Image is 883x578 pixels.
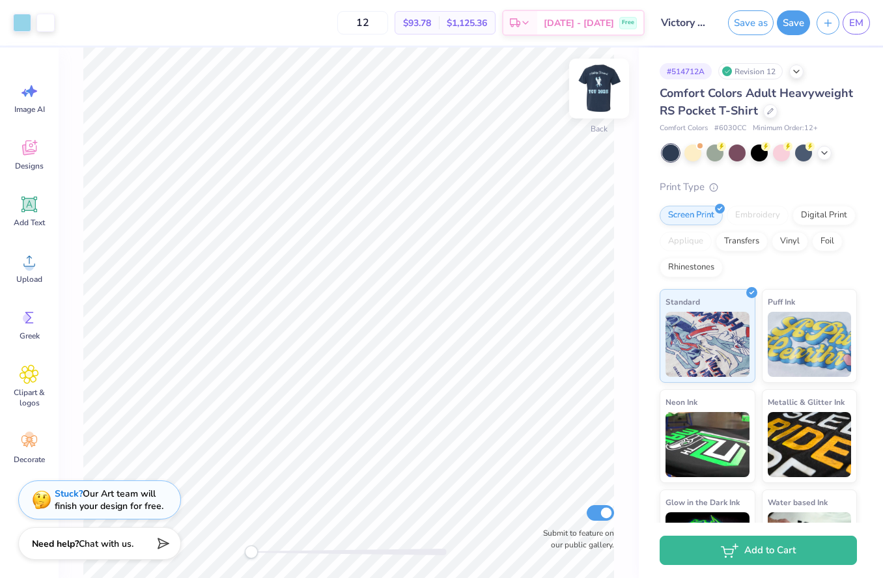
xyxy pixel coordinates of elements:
[812,232,843,251] div: Foil
[716,232,768,251] div: Transfers
[666,295,700,309] span: Standard
[666,495,740,509] span: Glow in the Dark Ink
[55,488,163,512] div: Our Art team will finish your design for free.
[849,16,863,31] span: EM
[622,18,634,27] span: Free
[660,123,708,134] span: Comfort Colors
[15,161,44,171] span: Designs
[447,16,487,30] span: $1,125.36
[792,206,856,225] div: Digital Print
[772,232,808,251] div: Vinyl
[14,104,45,115] span: Image AI
[777,10,810,35] button: Save
[660,258,723,277] div: Rhinestones
[651,10,715,36] input: Untitled Design
[245,545,258,558] div: Accessibility label
[660,232,712,251] div: Applique
[573,62,625,115] img: Back
[403,16,431,30] span: $93.78
[544,16,614,30] span: [DATE] - [DATE]
[666,395,697,409] span: Neon Ink
[8,387,51,408] span: Clipart & logos
[753,123,818,134] span: Minimum Order: 12 +
[16,274,42,284] span: Upload
[666,312,750,377] img: Standard
[768,395,845,409] span: Metallic & Glitter Ink
[718,63,783,79] div: Revision 12
[79,538,133,550] span: Chat with us.
[337,11,388,34] input: – –
[14,454,45,465] span: Decorate
[714,123,746,134] span: # 6030CC
[843,12,870,34] a: EM
[660,206,723,225] div: Screen Print
[32,538,79,550] strong: Need help?
[768,495,828,509] span: Water based Ink
[14,217,45,228] span: Add Text
[660,536,857,565] button: Add to Cart
[768,295,795,309] span: Puff Ink
[666,512,750,577] img: Glow in the Dark Ink
[55,488,83,500] strong: Stuck?
[768,412,852,477] img: Metallic & Glitter Ink
[660,63,712,79] div: # 514712A
[727,206,789,225] div: Embroidery
[660,180,857,195] div: Print Type
[768,312,852,377] img: Puff Ink
[660,85,853,118] span: Comfort Colors Adult Heavyweight RS Pocket T-Shirt
[536,527,614,551] label: Submit to feature on our public gallery.
[768,512,852,577] img: Water based Ink
[20,331,40,341] span: Greek
[728,10,774,35] button: Save as
[666,412,750,477] img: Neon Ink
[591,123,608,135] div: Back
